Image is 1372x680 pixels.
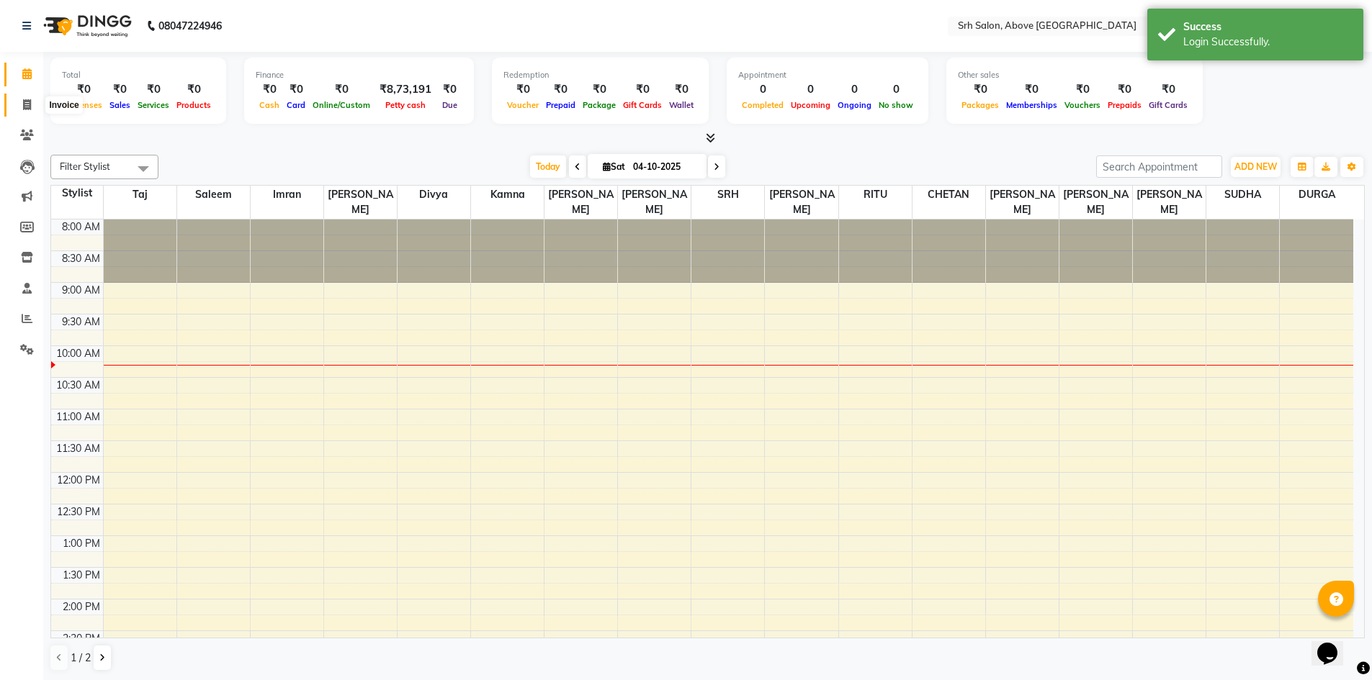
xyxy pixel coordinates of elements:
span: Ongoing [834,100,875,110]
div: 9:30 AM [59,314,103,330]
div: ₹0 [62,81,106,98]
div: ₹0 [1003,81,1061,98]
span: Online/Custom [309,100,374,110]
span: Completed [738,100,787,110]
b: 08047224946 [158,6,222,46]
span: Taj [104,186,176,204]
div: 0 [834,81,875,98]
div: ₹0 [503,81,542,98]
span: Filter Stylist [60,160,110,172]
span: [PERSON_NAME] [1059,186,1132,219]
div: Login Successfully. [1183,35,1353,50]
div: ₹0 [542,81,579,98]
span: No show [875,100,917,110]
div: ₹0 [256,81,283,98]
span: Voucher [503,100,542,110]
span: Kamna [471,186,544,204]
span: Due [439,100,461,110]
span: SRH [691,186,764,204]
div: ₹0 [1061,81,1104,98]
div: 10:00 AM [53,346,103,361]
span: Prepaid [542,100,579,110]
span: Products [173,100,215,110]
span: SUDHA [1206,186,1279,204]
div: Appointment [738,69,917,81]
div: ₹0 [958,81,1003,98]
button: ADD NEW [1231,157,1281,177]
span: Upcoming [787,100,834,110]
span: ADD NEW [1234,161,1277,172]
div: 11:30 AM [53,441,103,456]
span: CHETAN [913,186,985,204]
div: ₹0 [437,81,462,98]
span: Vouchers [1061,100,1104,110]
span: RITU [839,186,912,204]
div: ₹0 [619,81,665,98]
span: Gift Cards [1145,100,1191,110]
div: Stylist [51,186,103,201]
div: 8:00 AM [59,219,103,235]
div: 1:00 PM [60,536,103,551]
span: Gift Cards [619,100,665,110]
div: Finance [256,69,462,81]
span: Card [283,100,309,110]
div: 10:30 AM [53,378,103,393]
div: 8:30 AM [59,251,103,266]
div: 0 [875,81,917,98]
span: Today [530,155,566,178]
iframe: chat widget [1312,622,1358,666]
span: Memberships [1003,100,1061,110]
span: [PERSON_NAME] [618,186,691,219]
div: ₹0 [579,81,619,98]
div: 0 [787,81,834,98]
div: ₹0 [134,81,173,98]
div: ₹8,73,191 [374,81,437,98]
div: 12:30 PM [54,504,103,520]
span: [PERSON_NAME] [986,186,1059,219]
input: 2025-10-04 [629,156,701,178]
div: Invoice [45,96,82,114]
span: [PERSON_NAME] [544,186,617,219]
span: Sales [106,100,134,110]
span: Wallet [665,100,697,110]
div: 12:00 PM [54,473,103,488]
span: Sat [599,161,629,172]
div: ₹0 [309,81,374,98]
span: Saleem [177,186,250,204]
span: Divya [398,186,470,204]
div: 0 [738,81,787,98]
span: DURGA [1280,186,1353,204]
span: Services [134,100,173,110]
div: ₹0 [665,81,697,98]
div: Redemption [503,69,697,81]
div: ₹0 [283,81,309,98]
div: ₹0 [1145,81,1191,98]
div: Other sales [958,69,1191,81]
div: 9:00 AM [59,283,103,298]
span: 1 / 2 [71,650,91,666]
span: [PERSON_NAME] [324,186,397,219]
div: 2:30 PM [60,631,103,646]
div: ₹0 [1104,81,1145,98]
div: ₹0 [106,81,134,98]
span: Petty cash [382,100,429,110]
div: ₹0 [173,81,215,98]
div: 2:00 PM [60,599,103,615]
div: Total [62,69,215,81]
span: Package [579,100,619,110]
span: [PERSON_NAME] [765,186,838,219]
div: Success [1183,19,1353,35]
img: logo [37,6,135,46]
span: Prepaids [1104,100,1145,110]
span: Packages [958,100,1003,110]
div: 1:30 PM [60,568,103,583]
div: 11:00 AM [53,409,103,425]
span: Imran [251,186,323,204]
span: [PERSON_NAME] [1133,186,1206,219]
input: Search Appointment [1096,155,1222,178]
span: Cash [256,100,283,110]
